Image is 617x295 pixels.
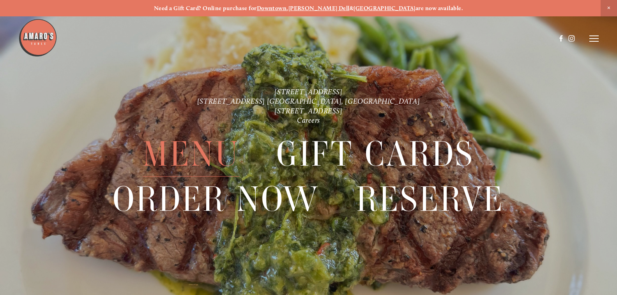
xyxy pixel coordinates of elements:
[154,5,257,12] strong: Need a Gift Card? Online purchase for
[288,5,350,12] a: [PERSON_NAME] Dell
[143,132,239,176] a: Menu
[274,106,342,115] a: [STREET_ADDRESS]
[18,18,57,57] img: Amaro's Table
[356,177,504,222] span: Reserve
[356,177,504,221] a: Reserve
[274,87,342,96] a: [STREET_ADDRESS]
[354,5,415,12] a: [GEOGRAPHIC_DATA]
[113,177,319,221] a: Order Now
[257,5,287,12] a: Downtown
[276,132,474,176] a: Gift Cards
[350,5,354,12] strong: &
[297,116,320,125] a: Careers
[113,177,319,222] span: Order Now
[415,5,463,12] strong: are now available.
[197,97,420,106] a: [STREET_ADDRESS] [GEOGRAPHIC_DATA], [GEOGRAPHIC_DATA]
[286,5,288,12] strong: ,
